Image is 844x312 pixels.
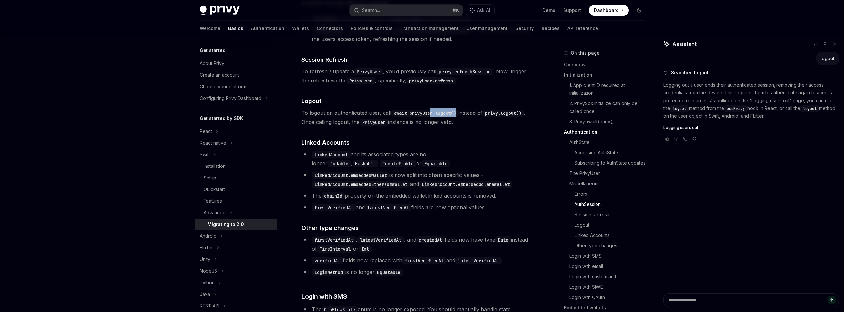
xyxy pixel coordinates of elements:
[828,296,836,304] button: Send message
[663,125,698,130] span: Logging users out
[671,70,709,76] span: Searched logout
[200,279,215,286] div: Python
[292,21,309,36] a: Wallets
[569,80,649,98] a: 1. App client ID required at initialization
[200,127,212,135] div: React
[204,174,216,182] div: Setup
[200,21,220,36] a: Welcome
[317,245,353,253] code: TimeInterval
[195,69,277,81] a: Create an account
[301,267,534,276] li: is no longer
[204,209,226,217] div: Advanced
[312,236,356,243] code: firstVerifiedAt
[360,119,388,126] code: PrivyUser
[542,21,560,36] a: Recipes
[301,292,347,301] span: Login with SMS
[301,256,534,265] li: fields now replaced with and
[207,221,244,228] div: Migrating to 2.0
[400,21,459,36] a: Transaction management
[312,181,410,188] code: LinkedAccount.embeddedEthereumWallet
[301,203,534,212] li: and fields are now optional values.
[673,106,686,111] span: logout
[200,94,261,102] div: Configuring Privy Dashboard
[200,267,217,275] div: NodeJS
[380,160,416,167] code: Identifiable
[575,158,649,168] a: Subscribing to AuthState updates
[569,178,649,189] a: Miscellaneous
[406,77,456,84] code: privyUser.refresh
[569,282,649,292] a: Login with SIWE
[195,58,277,69] a: About Privy
[200,47,226,54] h5: Get started
[195,184,277,195] a: Quickstart
[563,7,581,14] a: Support
[354,68,383,75] code: PrivyUser
[569,261,649,272] a: Login with email
[575,199,649,210] a: AuthSession
[569,251,649,261] a: Login with SMS
[195,195,277,207] a: Features
[569,98,649,116] a: 2. PrivySdk.initialize can only be called once
[350,5,463,16] button: Search...⌘K
[575,230,649,241] a: Linked Accounts
[663,125,839,130] a: Logging users out
[228,21,243,36] a: Basics
[727,106,745,111] span: usePrivy
[204,162,226,170] div: Installation
[663,70,839,76] button: Searched logout
[495,236,511,243] code: Date
[455,257,502,264] code: latestVerifiedAt
[569,272,649,282] a: Login with custom auth
[204,197,222,205] div: Features
[322,192,345,199] code: chainId
[375,269,403,276] code: Equatable
[803,106,817,111] span: logout
[391,110,459,117] code: await privyUser.logout()
[200,290,210,298] div: Java
[402,257,446,264] code: firstVerifiedAt
[564,70,649,80] a: Initialization
[436,68,493,75] code: privy.refreshSession
[663,81,839,120] p: Logging out a user ends their authenticated session, removing their access credentials from the d...
[301,97,322,105] span: Logout
[195,81,277,92] a: Choose your platform
[564,59,649,70] a: Overview
[328,160,351,167] code: Codable
[564,127,649,137] a: Authentication
[452,8,459,13] span: ⌘ K
[301,170,534,188] li: is now split into chain specific values - and
[571,49,600,57] span: On this page
[477,7,490,14] span: Ask AI
[575,220,649,230] a: Logout
[357,236,404,243] code: latestVerifiedAt
[575,189,649,199] a: Errors
[301,191,534,200] li: The property on the embedded wallet linked accounts is removed.
[200,139,226,147] div: React native
[634,5,644,16] button: Toggle dark mode
[466,21,508,36] a: User management
[301,67,534,85] span: To refresh / update a , you’d previously call . Now, trigger the refresh via the , specifically, .
[200,302,219,310] div: REST API
[195,219,277,230] a: Migrating to 2.0
[312,257,343,264] code: verifiedAt
[312,269,345,276] code: LoginMethod
[575,210,649,220] a: Session Refresh
[569,137,649,147] a: AuthState
[594,7,619,14] span: Dashboard
[301,235,534,253] li: , , and fields now have type instead of or
[575,147,649,158] a: Accessing AuthState
[200,83,246,91] div: Choose your platform
[362,6,380,14] div: Search...
[543,7,555,14] a: Demo
[359,245,372,253] code: Int
[200,71,239,79] div: Create an account
[347,77,375,84] code: PrivyUser
[312,172,389,179] code: LinkedAccount.embeddedWallet
[204,186,225,193] div: Quickstart
[365,204,411,211] code: latestVerifiedAt
[351,21,393,36] a: Policies & controls
[569,292,649,303] a: Login with OAuth
[466,5,494,16] button: Ask AI
[482,110,524,117] code: privy.logout()
[301,138,350,147] span: Linked Accounts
